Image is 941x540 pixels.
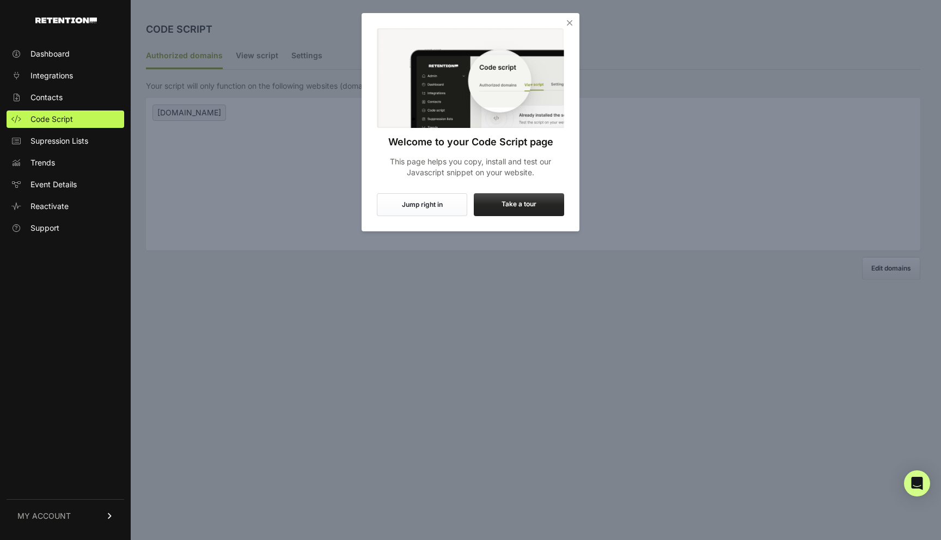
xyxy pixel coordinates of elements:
span: Code Script [30,114,73,125]
span: Contacts [30,92,63,103]
span: Dashboard [30,48,70,59]
a: Trends [7,154,124,171]
a: Reactivate [7,198,124,215]
img: Code Script Onboarding [377,28,564,128]
a: Integrations [7,67,124,84]
p: This page helps you copy, install and test our Javascript snippet on your website. [377,156,564,178]
span: Supression Lists [30,136,88,146]
a: Contacts [7,89,124,106]
img: Retention.com [35,17,97,23]
a: Support [7,219,124,237]
a: Code Script [7,111,124,128]
i: Close [564,17,575,28]
span: MY ACCOUNT [17,511,71,521]
span: Event Details [30,179,77,190]
h3: Welcome to your Code Script page [377,134,564,150]
span: Support [30,223,59,234]
button: Jump right in [377,193,467,216]
a: MY ACCOUNT [7,499,124,532]
a: Dashboard [7,45,124,63]
a: Event Details [7,176,124,193]
a: Supression Lists [7,132,124,150]
span: Reactivate [30,201,69,212]
span: Trends [30,157,55,168]
div: Open Intercom Messenger [904,470,930,496]
span: Integrations [30,70,73,81]
label: Take a tour [474,193,564,216]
